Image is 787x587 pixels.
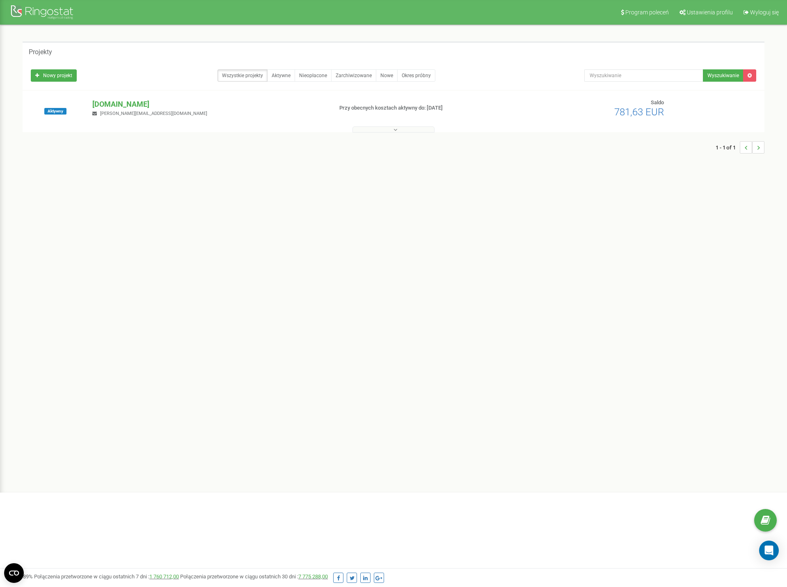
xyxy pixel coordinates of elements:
a: Wszystkie projekty [217,69,268,82]
p: [DOMAIN_NAME] [92,99,326,110]
a: Aktywne [267,69,295,82]
a: Nieopłacone [295,69,332,82]
span: [PERSON_NAME][EMAIL_ADDRESS][DOMAIN_NAME] [100,111,207,116]
span: Saldo [651,99,664,105]
span: Wyloguj się [750,9,779,16]
p: Przy obecnych kosztach aktywny do: [DATE] [339,104,512,112]
input: Wyszukiwanie [584,69,704,82]
nav: ... [716,133,764,162]
a: Nowy projekt [31,69,77,82]
a: Zarchiwizowane [331,69,376,82]
span: Program poleceń [625,9,669,16]
a: Okres próbny [397,69,435,82]
span: 1 - 1 of 1 [716,141,740,154]
a: Nowe [376,69,398,82]
div: Open Intercom Messenger [759,541,779,560]
button: Open CMP widget [4,563,24,583]
span: Aktywny [44,108,66,115]
h5: Projekty [29,48,52,56]
span: 781,63 EUR [614,106,664,118]
button: Wyszukiwanie [703,69,744,82]
span: Ustawienia profilu [687,9,733,16]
